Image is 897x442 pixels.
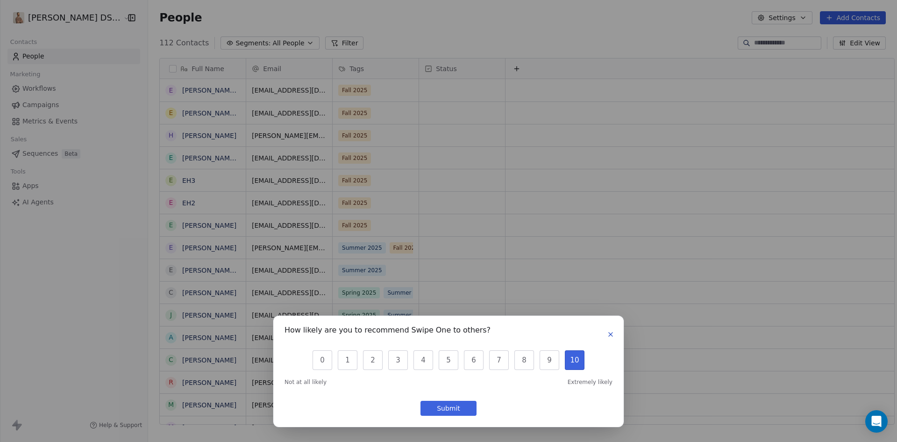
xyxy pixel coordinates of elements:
[338,350,357,370] button: 1
[489,350,509,370] button: 7
[439,350,458,370] button: 5
[565,350,584,370] button: 10
[285,378,327,386] span: Not at all likely
[420,401,477,416] button: Submit
[388,350,408,370] button: 3
[568,378,612,386] span: Extremely likely
[285,327,491,336] h1: How likely are you to recommend Swipe One to others?
[313,350,332,370] button: 0
[540,350,559,370] button: 9
[413,350,433,370] button: 4
[514,350,534,370] button: 8
[464,350,484,370] button: 6
[363,350,383,370] button: 2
